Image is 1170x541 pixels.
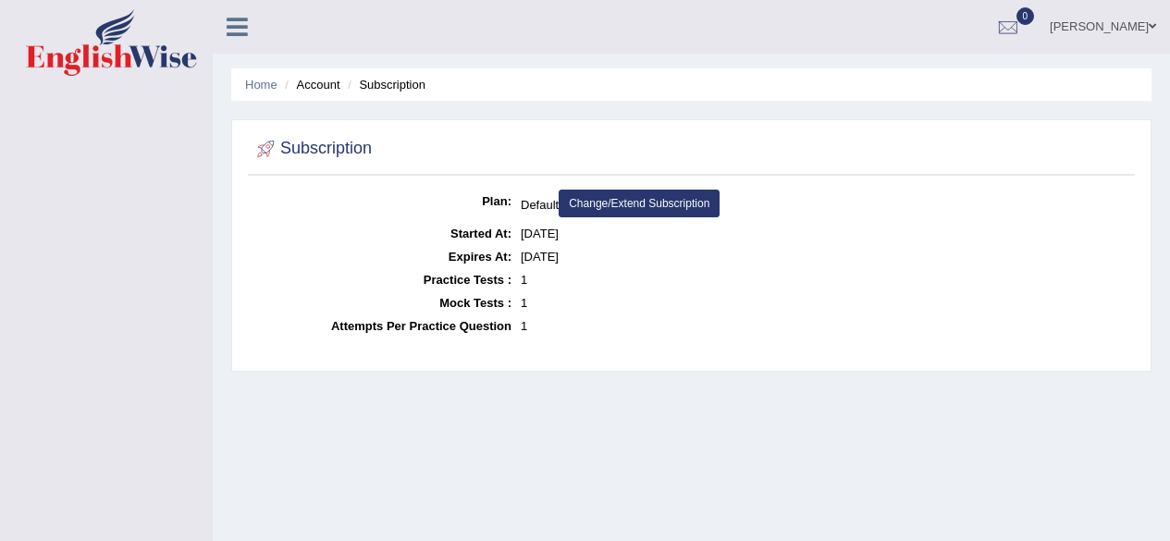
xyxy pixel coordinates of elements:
[521,222,1130,245] dd: [DATE]
[252,245,511,268] dt: Expires At:
[521,268,1130,291] dd: 1
[245,78,277,92] a: Home
[521,291,1130,314] dd: 1
[521,314,1130,338] dd: 1
[252,190,511,213] dt: Plan:
[252,222,511,245] dt: Started At:
[343,76,425,93] li: Subscription
[280,76,339,93] li: Account
[252,135,372,163] h2: Subscription
[252,291,511,314] dt: Mock Tests :
[559,190,720,217] a: Change/Extend Subscription
[252,314,511,338] dt: Attempts Per Practice Question
[521,190,1130,222] dd: Default
[1016,7,1035,25] span: 0
[252,268,511,291] dt: Practice Tests :
[521,245,1130,268] dd: [DATE]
